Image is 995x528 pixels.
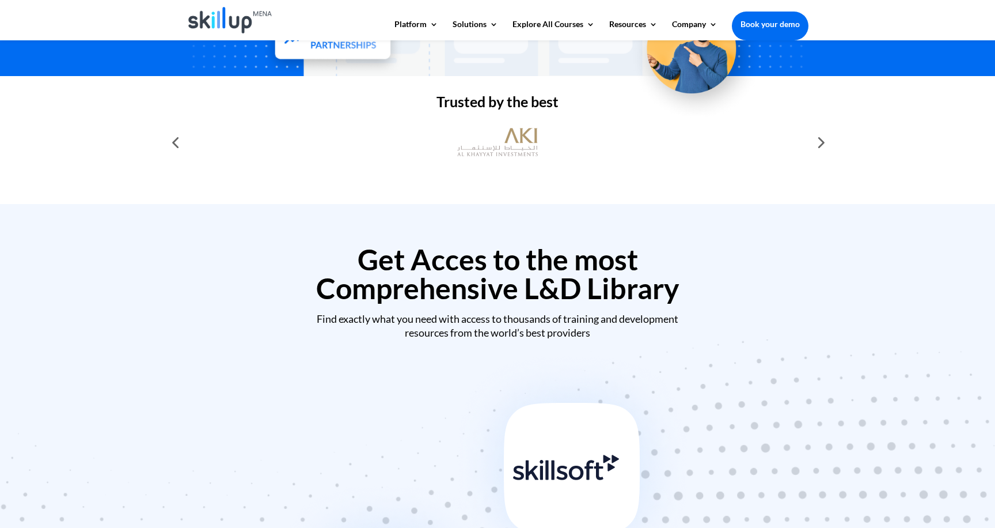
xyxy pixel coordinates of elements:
[457,122,538,163] img: al khayyat investments logo
[187,312,808,340] div: Find exactly what you need with access to thousands of training and development resources from th...
[609,20,658,40] a: Resources
[797,403,995,528] iframe: Chat Widget
[187,245,808,308] h2: Get Acces to the most Comprehensive L&D Library
[453,20,498,40] a: Solutions
[261,10,404,77] img: Partners - SkillUp Mena
[394,20,438,40] a: Platform
[188,7,272,33] img: Skillup Mena
[732,12,808,37] a: Book your demo
[187,95,808,115] h2: Trusted by the best
[512,20,595,40] a: Explore All Courses
[672,20,717,40] a: Company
